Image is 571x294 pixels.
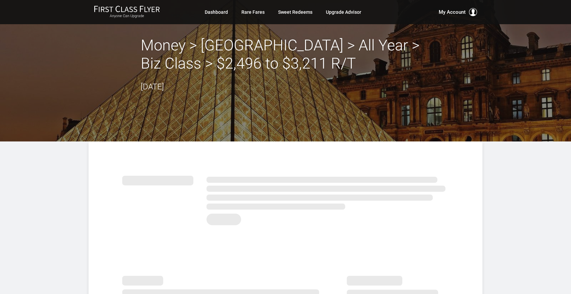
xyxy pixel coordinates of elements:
small: Anyone Can Upgrade [94,14,160,18]
button: My Account [439,8,477,16]
span: My Account [439,8,466,16]
h2: Money > [GEOGRAPHIC_DATA] > All Year > Biz Class > $2,496 to $3,211 R/T [141,36,430,73]
a: Rare Fares [241,6,265,18]
img: First Class Flyer [94,5,160,12]
a: Dashboard [205,6,228,18]
a: Sweet Redeems [278,6,312,18]
img: summary.svg [122,168,449,229]
time: [DATE] [141,82,164,91]
a: First Class FlyerAnyone Can Upgrade [94,5,160,19]
a: Upgrade Advisor [326,6,361,18]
